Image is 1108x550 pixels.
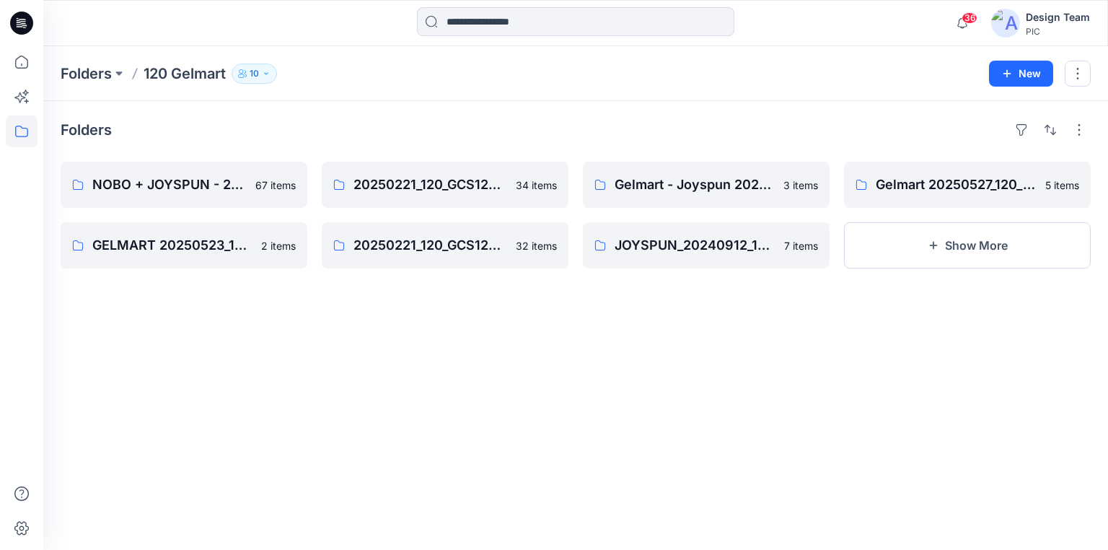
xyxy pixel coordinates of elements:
[92,235,252,256] p: GELMART 20250523_120_GC
[962,12,977,24] span: 36
[989,61,1053,87] button: New
[353,175,507,195] p: 20250221_120_GCS126 Gelmart Nobo
[353,235,507,256] p: 20250221_120_GCS126 Gelmart Joyspun
[92,175,247,195] p: NOBO + JOYSPUN - 20250912_120_GC
[844,162,1091,208] a: Gelmart 20250527_120_RC5 items
[615,235,775,256] p: JOYSPUN_20240912_120_RC
[61,64,112,84] a: Folders
[232,64,277,84] button: 10
[844,222,1091,269] button: Show More
[784,238,818,253] p: 7 items
[61,222,307,269] a: GELMART 20250523_120_GC2 items
[516,178,557,193] p: 34 items
[583,222,830,269] a: JOYSPUN_20240912_120_RC7 items
[516,238,557,253] p: 32 items
[1026,9,1090,26] div: Design Team
[1026,26,1090,37] div: PIC
[61,121,112,139] h4: Folders
[261,238,296,253] p: 2 items
[783,178,818,193] p: 3 items
[876,175,1037,195] p: Gelmart 20250527_120_RC
[322,222,568,269] a: 20250221_120_GCS126 Gelmart Joyspun32 items
[583,162,830,208] a: Gelmart - Joyspun 20250725_120_RC3 items
[250,66,259,82] p: 10
[144,64,226,84] p: 120 Gelmart
[1045,178,1079,193] p: 5 items
[61,162,307,208] a: NOBO + JOYSPUN - 20250912_120_GC67 items
[991,9,1020,38] img: avatar
[615,175,775,195] p: Gelmart - Joyspun 20250725_120_RC
[322,162,568,208] a: 20250221_120_GCS126 Gelmart Nobo34 items
[255,178,296,193] p: 67 items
